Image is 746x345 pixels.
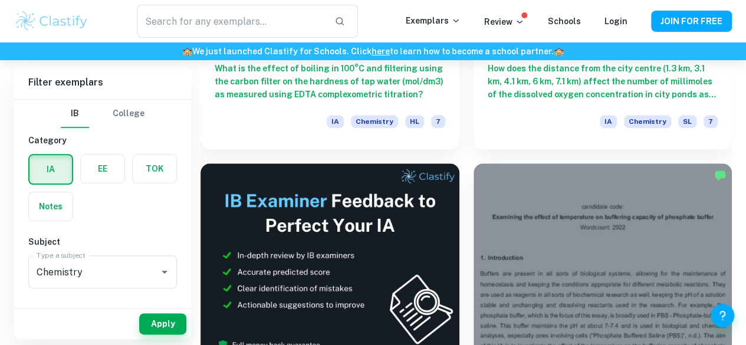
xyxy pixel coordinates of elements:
[28,235,177,248] h6: Subject
[29,192,73,221] button: Notes
[327,115,344,128] span: IA
[406,14,461,27] p: Exemplars
[484,15,524,28] p: Review
[29,155,72,183] button: IA
[14,9,89,33] img: Clastify logo
[624,115,671,128] span: Chemistry
[704,115,718,128] span: 7
[133,155,176,183] button: TOK
[600,115,617,128] span: IA
[711,304,734,327] button: Help and Feedback
[372,47,390,56] a: here
[405,115,424,128] span: HL
[431,115,445,128] span: 7
[215,62,445,101] h6: What is the effect of boiling in 100°C and filtering using the carbon filter on the hardness of t...
[351,115,398,128] span: Chemistry
[14,66,191,99] h6: Filter exemplars
[137,5,326,38] input: Search for any exemplars...
[61,100,89,128] button: IB
[182,47,192,56] span: 🏫
[714,169,726,181] img: Marked
[548,17,581,26] a: Schools
[139,313,186,334] button: Apply
[61,100,144,128] div: Filter type choice
[488,62,718,101] h6: How does the distance from the city centre (1.3 km, 3.1 km, 4.1 km, 6 km, 7.1 km) affect the numb...
[37,250,86,260] label: Type a subject
[156,264,173,280] button: Open
[2,45,744,58] h6: We just launched Clastify for Schools. Click to learn how to become a school partner.
[678,115,696,128] span: SL
[604,17,627,26] a: Login
[28,134,177,147] h6: Category
[651,11,732,32] button: JOIN FOR FREE
[554,47,564,56] span: 🏫
[113,100,144,128] button: College
[81,155,124,183] button: EE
